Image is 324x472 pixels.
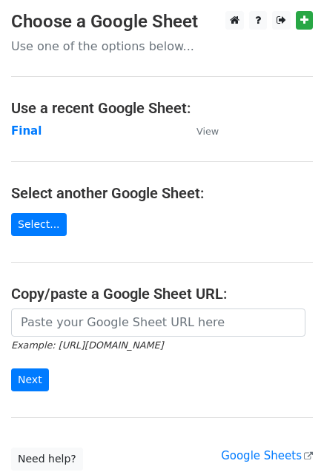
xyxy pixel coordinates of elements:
[11,99,313,117] h4: Use a recent Google Sheet:
[11,184,313,202] h4: Select another Google Sheet:
[250,401,324,472] iframe: Chat Widget
[221,449,313,462] a: Google Sheets
[11,368,49,391] input: Next
[11,448,83,471] a: Need help?
[11,213,67,236] a: Select...
[11,285,313,303] h4: Copy/paste a Google Sheet URL:
[196,126,219,137] small: View
[11,11,313,33] h3: Choose a Google Sheet
[182,124,219,138] a: View
[11,38,313,54] p: Use one of the options below...
[11,124,42,138] a: Final
[11,309,305,337] input: Paste your Google Sheet URL here
[11,340,163,351] small: Example: [URL][DOMAIN_NAME]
